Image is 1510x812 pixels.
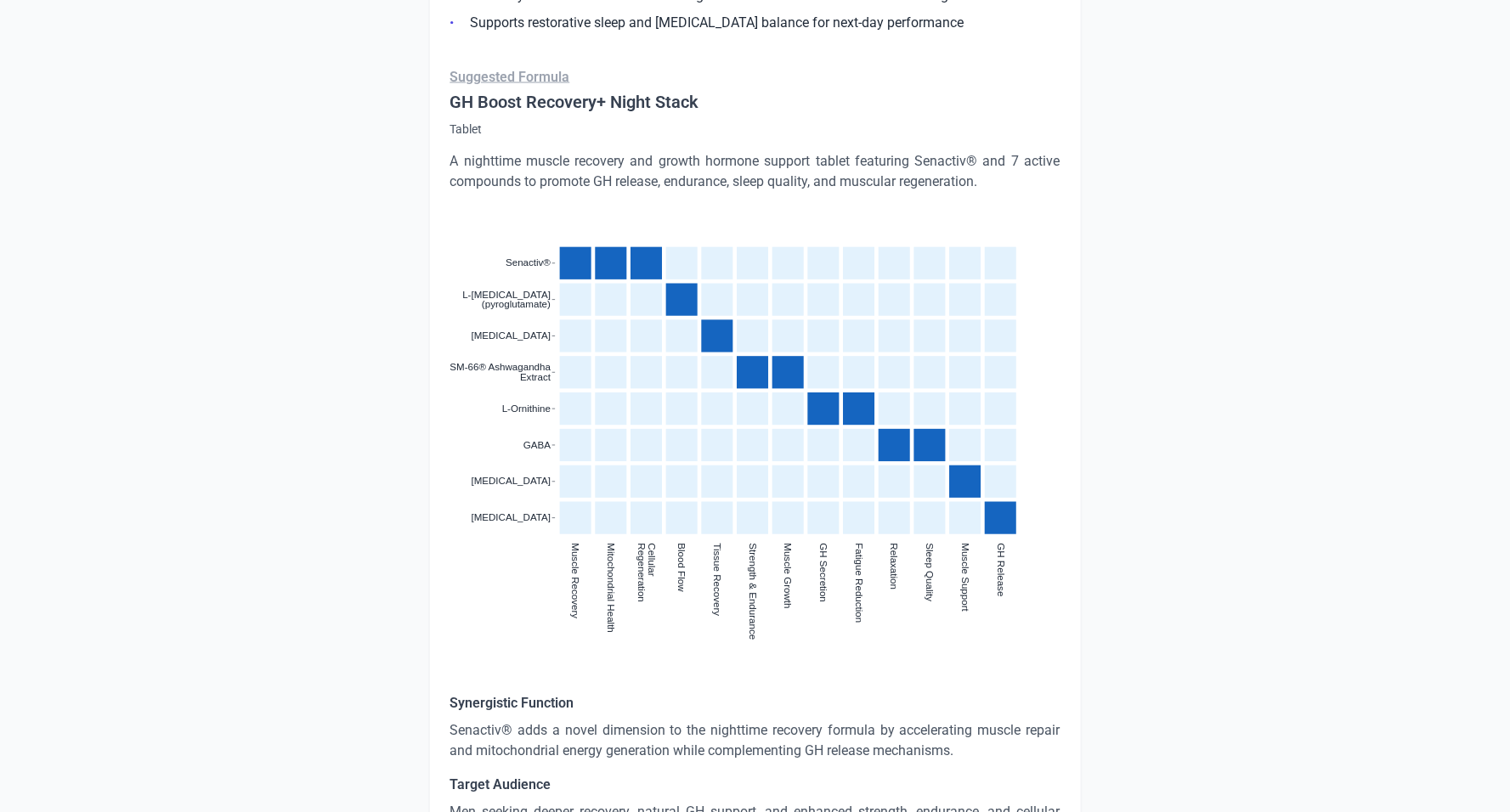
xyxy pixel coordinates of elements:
[646,544,656,577] tspan: Cellular
[462,290,551,301] tspan: L-[MEDICAL_DATA]
[450,121,1060,138] p: Tablet
[570,544,1005,640] g: x-axis tick label
[482,300,551,310] tspan: (pyroglutamate)
[551,264,554,519] g: y-axis tick
[712,544,722,617] text: Tissue Recovery
[471,331,551,341] text: [MEDICAL_DATA]
[450,775,1060,796] h5: Target Audience
[636,544,647,603] tspan: Regeneration
[450,67,1060,87] p: Suggested Formula
[450,13,1060,33] li: Supports restorative sleep and [MEDICAL_DATA] balance for next-day performance
[748,544,758,640] text: Strength & Endurance
[783,544,793,609] text: Muscle Growth
[960,544,970,612] text: Muscle Support
[450,91,1060,115] h4: GH Boost Recovery+ Night Stack
[506,258,551,268] text: Senactiv®
[450,694,1060,714] h5: Synergistic Function
[443,363,551,373] tspan: KSM-66® Ashwagandha
[818,544,829,603] text: GH Secretion
[501,404,550,414] text: L-Ornithine
[443,258,551,523] g: y-axis tick label
[471,513,551,523] text: [MEDICAL_DATA]
[854,544,864,623] text: Fatigue Reduction
[570,544,580,619] text: Muscle Recovery
[676,544,687,593] text: Blood Flow
[450,152,1060,193] p: A nighttime muscle recovery and growth hormone support tablet featuring Senactiv® and 7 active co...
[471,477,551,488] text: [MEDICAL_DATA]
[889,544,899,590] text: Relaxation
[450,721,1060,762] p: Senactiv® adds a novel dimension to the nighttime recovery formula by accelerating muscle repair ...
[520,373,551,383] tspan: Extract
[559,248,1015,535] g: cell
[995,544,1005,597] text: GH Release
[606,544,616,634] text: Mitochondrial Health
[925,544,935,602] text: Sleep Quality
[523,441,550,451] text: GABA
